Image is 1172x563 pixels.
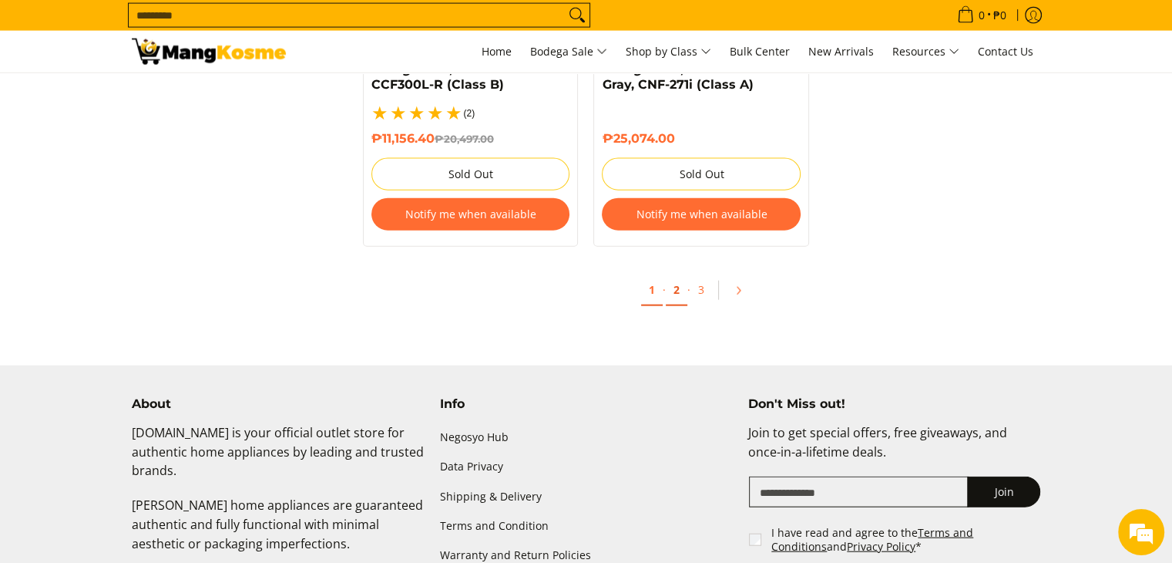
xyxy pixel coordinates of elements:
[666,275,687,306] a: 2
[892,42,959,62] span: Resources
[967,477,1040,507] button: Join
[602,131,801,147] h6: ₱25,074.00
[132,39,286,65] img: Bodega Sale Refrigerator l Mang Kosme: Home Appliances Warehouse Sale
[371,131,570,147] h6: ₱11,156.40
[722,31,798,72] a: Bulk Center
[522,31,615,72] a: Bodega Sale
[771,526,1042,553] label: I have read and agree to the and *
[355,270,1049,319] ul: Pagination
[440,482,733,511] a: Shipping & Delivery
[371,198,570,231] button: Notify me when available
[440,423,733,453] a: Negosyo Hub
[687,282,690,297] span: ·
[808,44,874,59] span: New Arrivals
[978,44,1033,59] span: Contact Us
[641,275,663,306] a: 1
[435,133,494,145] del: ₱20,497.00
[602,31,767,92] a: Condura 9.5 Cu. Ft. Auto Defrost, No Frost Inverter Refrigerator, Metallic Gray, CNF-271i (Class A)
[8,389,294,443] textarea: Type your message and click 'Submit'
[952,7,1011,24] span: •
[991,10,1009,21] span: ₱0
[730,44,790,59] span: Bulk Center
[618,31,719,72] a: Shop by Class
[771,525,973,554] a: Terms and Conditions
[132,423,425,496] p: [DOMAIN_NAME] is your official outlet store for authentic home appliances by leading and trusted ...
[440,453,733,482] a: Data Privacy
[530,42,607,62] span: Bodega Sale
[801,31,882,72] a: New Arrivals
[690,275,712,305] a: 3
[885,31,967,72] a: Resources
[253,8,290,45] div: Minimize live chat window
[602,158,801,190] button: Sold Out
[371,104,464,123] span: 5.0 / 5.0 based on 2 reviews
[747,396,1040,412] h4: Don't Miss out!
[970,31,1041,72] a: Contact Us
[440,511,733,541] a: Terms and Condition
[663,282,666,297] span: ·
[301,31,1041,72] nav: Main Menu
[32,178,269,334] span: We are offline. Please leave us a message.
[80,86,259,106] div: Leave a message
[371,31,546,92] a: Condura 10.3 Cu.Ft. Manual Defrost, Chest Freezer Refrigerator, White CCF300L-R (Class B)
[976,10,987,21] span: 0
[474,31,519,72] a: Home
[747,423,1040,477] p: Join to get special offers, free giveaways, and once-in-a-lifetime deals.
[132,396,425,412] h4: About
[565,4,589,27] button: Search
[847,539,915,554] a: Privacy Policy
[440,396,733,412] h4: Info
[626,42,711,62] span: Shop by Class
[464,109,475,118] span: (2)
[602,198,801,231] button: Notify me when available
[226,443,280,464] em: Submit
[371,158,570,190] button: Sold Out
[482,44,512,59] span: Home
